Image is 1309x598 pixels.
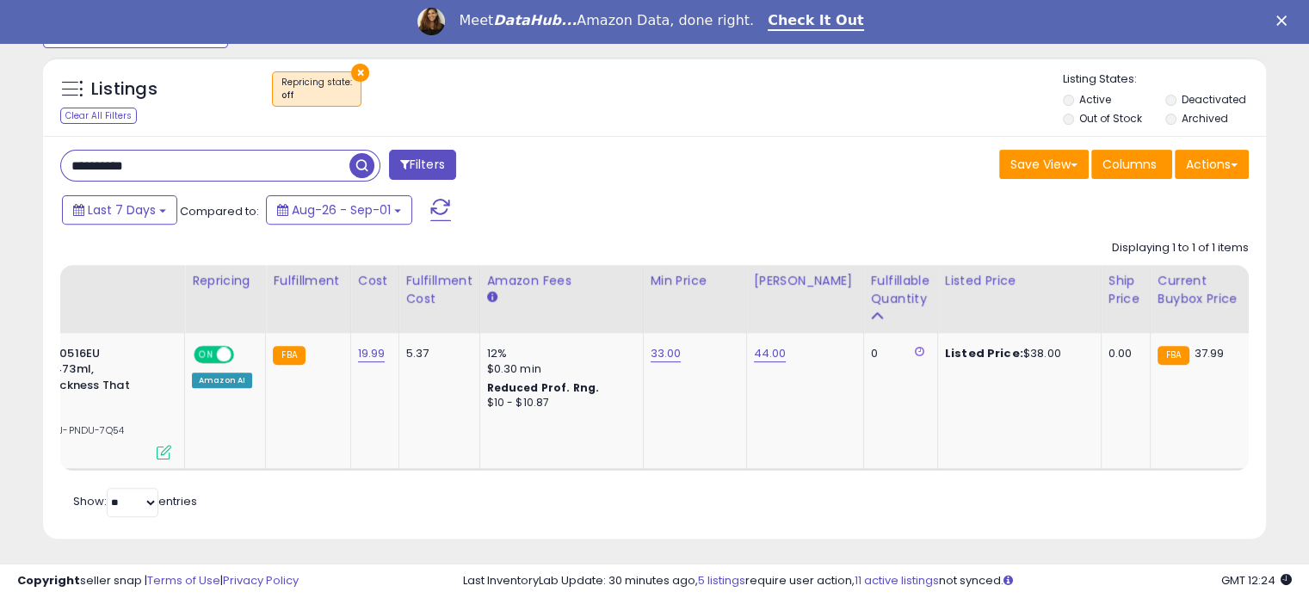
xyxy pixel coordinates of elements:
a: 19.99 [358,345,386,362]
small: FBA [273,346,305,365]
span: 2025-09-10 12:24 GMT [1221,572,1292,589]
span: 37.99 [1194,345,1224,361]
label: Active [1079,92,1111,107]
a: 5 listings [698,572,745,589]
div: Fulfillment Cost [406,272,472,308]
div: Ship Price [1108,272,1143,308]
div: Last InventoryLab Update: 30 minutes ago, require user action, not synced. [463,573,1292,589]
div: Fulfillment [273,272,343,290]
div: off [281,89,352,102]
div: Listed Price [945,272,1094,290]
button: Aug-26 - Sep-01 [266,195,412,225]
span: Aug-26 - Sep-01 [292,201,391,219]
div: 0 [871,346,924,361]
img: Profile image for Georgie [417,8,445,35]
div: [PERSON_NAME] [754,272,856,290]
span: Last 7 Days [88,201,156,219]
div: Fulfillable Quantity [871,272,930,308]
label: Archived [1181,111,1227,126]
label: Out of Stock [1079,111,1142,126]
small: FBA [1158,346,1189,365]
button: Columns [1091,150,1172,179]
span: Show: entries [73,493,197,509]
div: $10 - $10.87 [487,396,630,410]
a: 33.00 [651,345,682,362]
strong: Copyright [17,572,80,589]
span: | SKU: CJ-PNDU-7Q54 [15,423,124,437]
div: Repricing [192,272,258,290]
div: Cost [358,272,392,290]
div: seller snap | | [17,573,299,589]
div: $0.30 min [487,361,630,377]
div: Current Buybox Price [1158,272,1246,308]
button: Actions [1175,150,1249,179]
h5: Listings [91,77,157,102]
div: Amazon AI [192,373,252,388]
i: DataHub... [493,12,577,28]
div: Clear All Filters [60,108,137,124]
span: Compared to: [180,203,259,219]
span: Repricing state : [281,76,352,102]
div: 0.00 [1108,346,1137,361]
label: Deactivated [1181,92,1245,107]
button: Filters [389,150,456,180]
button: × [351,64,369,82]
p: Listing States: [1063,71,1266,88]
button: Last 7 Days [62,195,177,225]
div: Displaying 1 to 1 of 1 items [1112,240,1249,256]
a: Terms of Use [147,572,220,589]
b: Listed Price: [945,345,1023,361]
button: Save View [999,150,1089,179]
span: OFF [232,347,259,361]
a: Check It Out [768,12,864,31]
a: 11 active listings [855,572,939,589]
div: Amazon Fees [487,272,636,290]
a: 44.00 [754,345,787,362]
span: Columns [1102,156,1157,173]
small: Amazon Fees. [487,290,497,305]
span: ON [195,347,217,361]
div: 12% [487,346,630,361]
b: Reduced Prof. Rng. [487,380,600,395]
div: Min Price [651,272,739,290]
a: Privacy Policy [223,572,299,589]
div: $38.00 [945,346,1088,361]
div: Close [1276,15,1294,26]
div: 5.37 [406,346,466,361]
div: Meet Amazon Data, done right. [459,12,754,29]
